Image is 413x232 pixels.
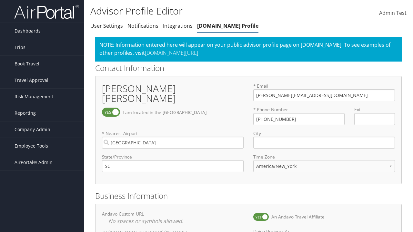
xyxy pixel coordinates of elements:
input: jane.doe@andavovacations.com [253,89,395,101]
span: Company Admin [15,121,50,138]
a: [DOMAIN_NAME][URL] [145,49,198,56]
label: Andavo Custom URL [102,211,244,217]
a: User Settings [90,22,123,29]
span: Employee Tools [15,138,48,154]
span: Trips [15,39,25,55]
img: airportal-logo.png [14,4,79,19]
span: AirPortal® Admin [15,154,53,170]
a: Integrations [163,22,193,29]
label: An Andavo Travel Affiliate [269,211,325,223]
span: Admin Test [379,9,407,16]
a: [DOMAIN_NAME] Profile [197,22,258,29]
label: No spaces or symbols allowed. [102,217,244,225]
span: Reporting [15,105,36,121]
h2: Contact Information [95,63,402,73]
h1: [PERSON_NAME] [PERSON_NAME] [102,84,244,103]
label: Ext [354,106,395,113]
h1: Advisor Profile Editor [90,4,301,18]
span: Travel Approval [15,72,48,88]
span: Dashboards [15,23,41,39]
a: Notifications [127,22,158,29]
label: City [253,130,395,137]
p: NOTE: Information entered here will appear on your public advisor profile page on [DOMAIN_NAME]. ... [99,41,398,57]
a: Admin Test [379,3,407,23]
input: ( ) - [253,113,345,125]
label: I am located in the [GEOGRAPHIC_DATA] [120,106,206,119]
label: * Email [253,83,395,89]
h2: Business Information [95,190,402,201]
label: State/Province [102,154,244,160]
label: * Phone Number [253,106,345,113]
span: Risk Management [15,89,53,105]
label: Time Zone [253,154,395,160]
span: Book Travel [15,56,39,72]
label: * Nearest Airport [102,130,244,137]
